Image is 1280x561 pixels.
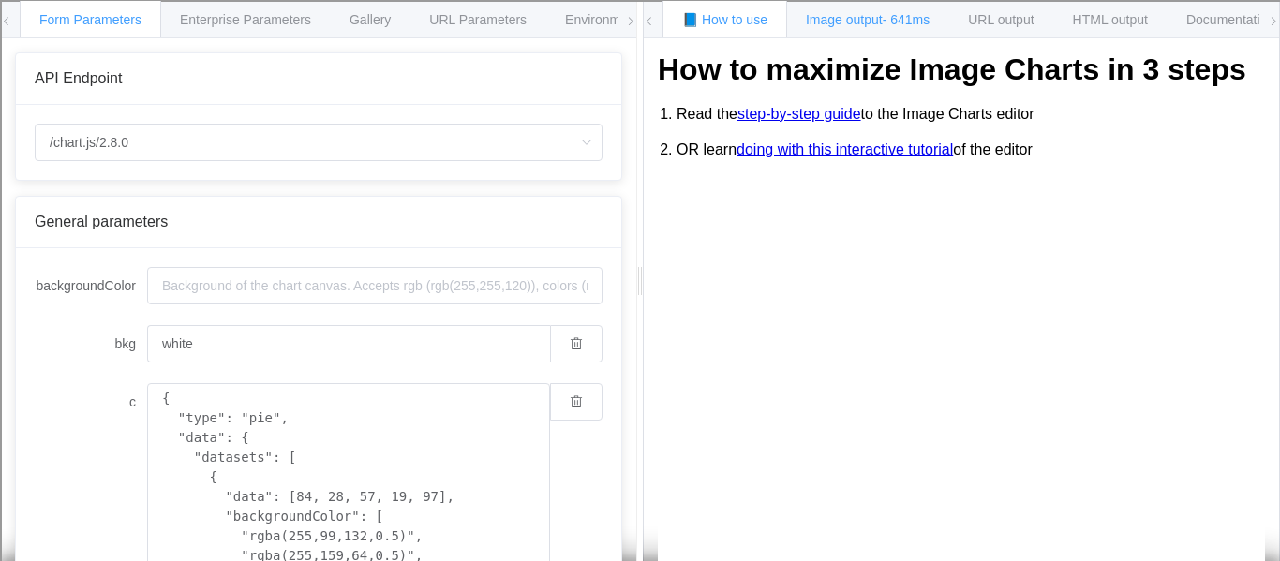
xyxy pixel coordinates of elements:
span: URL Parameters [429,12,527,27]
span: Image output [806,12,930,27]
span: Form Parameters [39,12,141,27]
span: 📘 How to use [682,12,767,27]
span: HTML output [1073,12,1148,27]
div: Sign out [7,92,1273,109]
span: Gallery [350,12,391,27]
span: - 641ms [883,12,930,27]
span: Documentation [1186,12,1274,27]
div: Rename [7,109,1273,125]
div: Sort New > Old [7,24,1273,41]
span: Environments [565,12,646,27]
div: Move To ... [7,41,1273,58]
span: Enterprise Parameters [180,12,311,27]
div: Sort A > Z [7,7,1273,24]
div: Delete [7,58,1273,75]
div: Options [7,75,1273,92]
div: Move To ... [7,125,1273,142]
span: URL output [968,12,1034,27]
